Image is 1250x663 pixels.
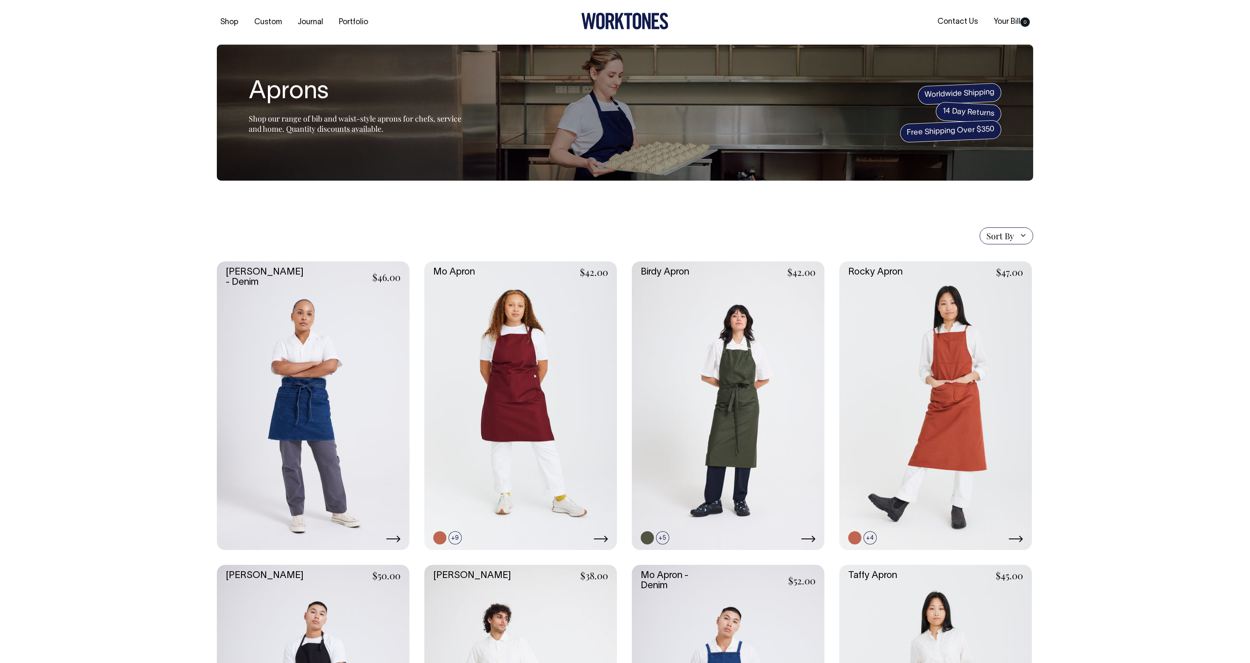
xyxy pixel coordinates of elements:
span: 14 Day Returns [935,102,1002,124]
span: 0 [1020,17,1030,27]
a: Portfolio [335,15,372,29]
a: Contact Us [934,15,981,29]
span: Shop our range of bib and waist-style aprons for chefs, service and home. Quantity discounts avai... [249,113,461,134]
span: Free Shipping Over $350 [900,120,1002,143]
span: +4 [864,531,877,544]
span: +5 [656,531,669,544]
a: Your Bill0 [990,15,1033,29]
span: +9 [449,531,462,544]
span: Sort By [986,231,1014,241]
a: Journal [294,15,327,29]
h1: Aprons [249,79,461,106]
span: Worldwide Shipping [918,83,1002,105]
a: Custom [251,15,285,29]
a: Shop [217,15,242,29]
